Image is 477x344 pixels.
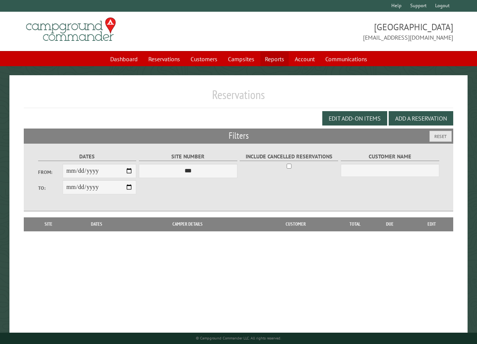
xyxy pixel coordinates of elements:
[24,15,118,44] img: Campground Commander
[24,129,453,143] h2: Filters
[38,169,63,176] label: From:
[321,52,372,66] a: Communications
[251,217,340,231] th: Customer
[238,21,453,42] span: [GEOGRAPHIC_DATA] [EMAIL_ADDRESS][DOMAIN_NAME]
[124,217,252,231] th: Camper Details
[260,52,289,66] a: Reports
[24,87,453,108] h1: Reservations
[370,217,410,231] th: Due
[186,52,222,66] a: Customers
[240,152,338,161] label: Include Cancelled Reservations
[106,52,142,66] a: Dashboard
[341,152,439,161] label: Customer Name
[38,184,63,192] label: To:
[290,52,319,66] a: Account
[139,152,237,161] label: Site Number
[196,336,281,341] small: © Campground Commander LLC. All rights reserved.
[38,152,137,161] label: Dates
[410,217,453,231] th: Edit
[144,52,185,66] a: Reservations
[429,131,452,142] button: Reset
[69,217,124,231] th: Dates
[28,217,69,231] th: Site
[223,52,259,66] a: Campsites
[322,111,387,126] button: Edit Add-on Items
[340,217,370,231] th: Total
[389,111,453,126] button: Add a Reservation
